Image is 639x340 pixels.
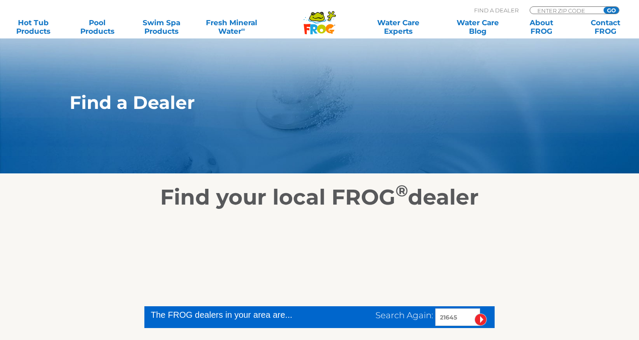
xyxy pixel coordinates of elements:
sup: ∞ [241,26,245,32]
a: ContactFROG [580,18,630,35]
p: Find A Dealer [474,6,519,14]
a: Hot TubProducts [9,18,58,35]
h2: Find your local FROG dealer [57,185,582,210]
div: The FROG dealers in your area are... [151,308,323,321]
a: Water CareExperts [358,18,438,35]
input: Zip Code Form [536,7,594,14]
a: PoolProducts [73,18,122,35]
h1: Find a Dealer [70,92,530,113]
a: Fresh MineralWater∞ [200,18,263,35]
a: AboutFROG [517,18,566,35]
input: GO [604,7,619,14]
a: Swim SpaProducts [137,18,186,35]
a: Water CareBlog [453,18,502,35]
input: Submit [475,314,487,326]
span: Search Again: [375,310,433,320]
sup: ® [396,181,408,200]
